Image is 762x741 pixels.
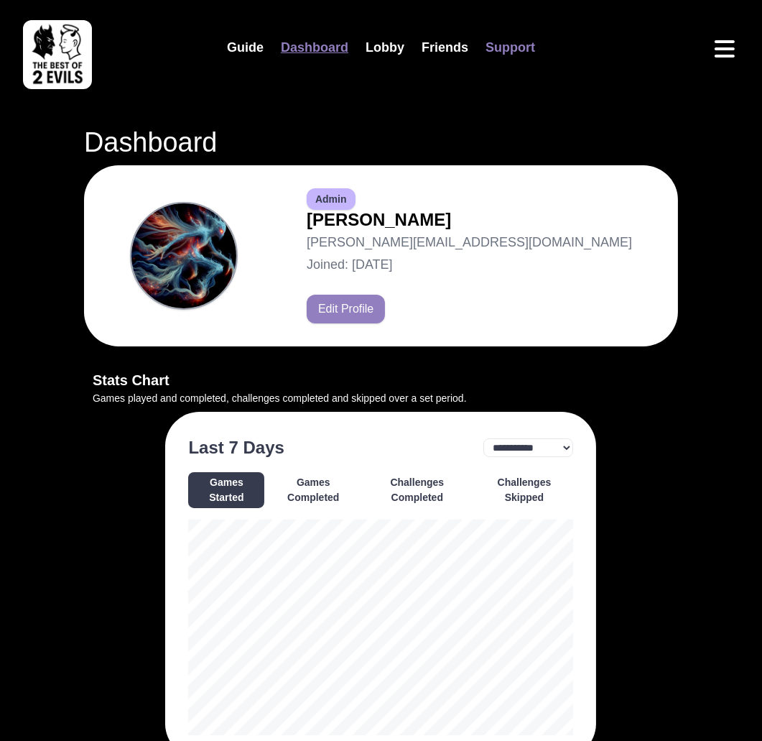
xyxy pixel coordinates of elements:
[475,472,573,508] button: Challenges Skipped
[362,472,472,508] button: Challenges Completed
[413,32,477,63] a: Friends
[267,472,359,508] button: Games Completed
[307,188,356,210] span: Admin
[218,32,272,63] a: Guide
[307,295,385,323] button: Edit Profile
[130,202,238,310] img: Avatar
[307,233,632,252] p: [PERSON_NAME][EMAIL_ADDRESS][DOMAIN_NAME]
[307,255,632,275] p: Joined: [DATE]
[84,369,678,391] h3: Stats Chart
[357,32,413,63] a: Lobby
[477,32,544,63] a: Support
[188,435,284,461] h3: Last 7 Days
[272,32,357,63] a: Dashboard
[710,34,739,63] button: Open menu
[84,391,678,406] p: Games played and completed, challenges completed and skipped over a set period.
[188,472,264,508] button: Games Started
[84,126,678,160] h1: Dashboard
[307,210,632,231] h2: [PERSON_NAME]
[23,20,92,89] img: best of 2 evils logo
